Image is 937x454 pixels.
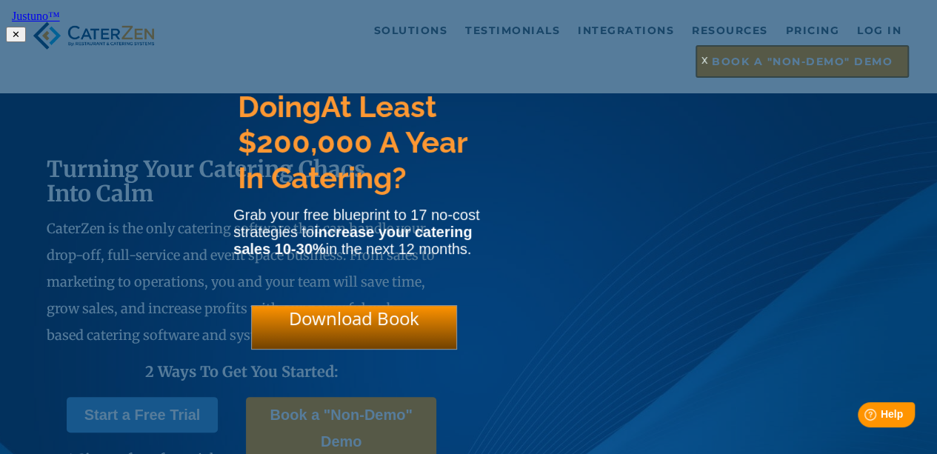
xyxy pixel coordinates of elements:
iframe: Help widget launcher [805,396,921,438]
span: Doing [238,89,321,124]
div: x [693,53,716,82]
span: At Least $200,000 A Year In Catering? [238,89,467,195]
strong: increase your catering sales 10-30% [233,224,472,257]
span: Grab your free blueprint to 17 no-cost strategies to in the next 12 months. [233,207,479,257]
div: Download Book [251,305,457,350]
span: x [701,53,707,67]
span: Download Book [289,306,419,330]
button: ✕ [6,27,26,42]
